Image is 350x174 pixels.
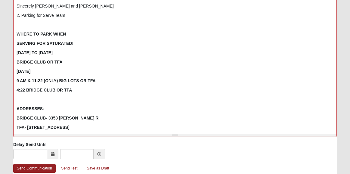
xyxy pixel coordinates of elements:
[17,78,96,83] b: 9 AM & 11:22 (ONLY) BIG LOTS OR TFA
[17,41,73,46] b: SERVING FOR SATURATED!
[17,125,70,130] b: TFA- [STREET_ADDRESS]
[17,50,53,55] b: [DATE] TO [DATE]
[17,60,62,64] b: BRIDGE CLUB OR TFA
[17,12,333,19] p: 2. Parking for Serve Team
[17,88,72,92] b: 4:22 BRIDGE CLUB OR TFA
[13,164,56,173] a: Send Communication
[17,116,98,120] b: BRIDGE CLUB- 3353 [PERSON_NAME] R
[17,3,333,9] p: Sincerely [PERSON_NAME] and [PERSON_NAME]
[83,164,113,173] a: Save as Draft
[13,141,46,148] label: Delay Send Until
[14,134,336,137] div: Resize
[17,106,44,111] b: ADDRESSES:
[17,69,30,74] b: [DATE]
[57,164,81,173] a: Send Test
[17,32,66,36] b: WHERE TO PARK WHEN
